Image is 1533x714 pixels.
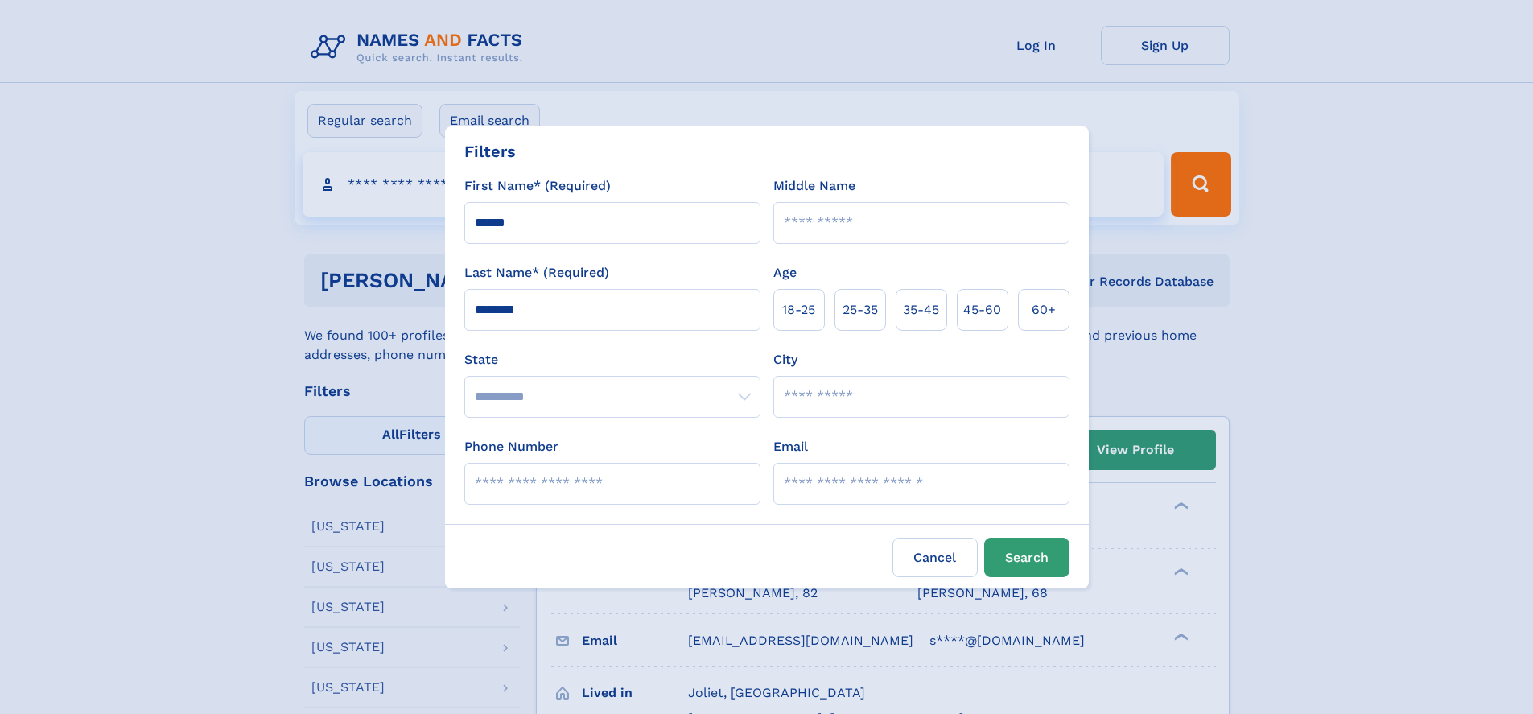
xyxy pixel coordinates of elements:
[1032,300,1056,320] span: 60+
[773,176,855,196] label: Middle Name
[773,437,808,456] label: Email
[903,300,939,320] span: 35‑45
[843,300,878,320] span: 25‑35
[464,350,760,369] label: State
[773,263,797,283] label: Age
[464,263,609,283] label: Last Name* (Required)
[464,176,611,196] label: First Name* (Required)
[782,300,815,320] span: 18‑25
[892,538,978,577] label: Cancel
[464,139,516,163] div: Filters
[984,538,1069,577] button: Search
[464,437,558,456] label: Phone Number
[773,350,797,369] label: City
[963,300,1001,320] span: 45‑60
